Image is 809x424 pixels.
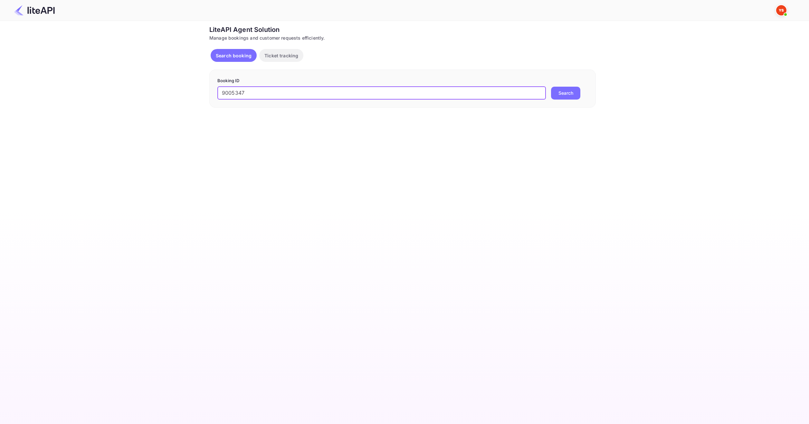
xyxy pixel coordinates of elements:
img: Yandex Support [776,5,786,15]
p: Ticket tracking [264,52,298,59]
p: Search booking [216,52,252,59]
button: Search [551,87,580,100]
input: Enter Booking ID (e.g., 63782194) [217,87,546,100]
img: LiteAPI Logo [14,5,55,15]
div: Manage bookings and customer requests efficiently. [209,34,596,41]
div: LiteAPI Agent Solution [209,25,596,34]
p: Booking ID [217,78,588,84]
